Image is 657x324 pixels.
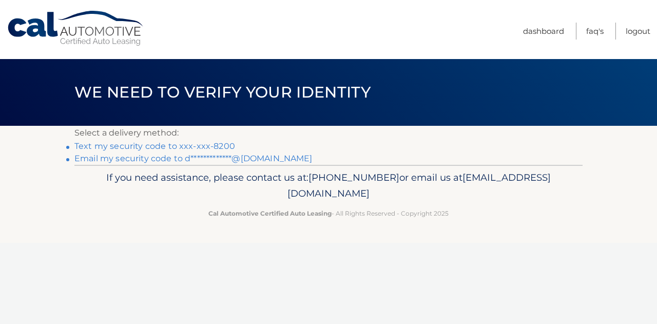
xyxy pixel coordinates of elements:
[74,126,583,140] p: Select a delivery method:
[81,208,576,219] p: - All Rights Reserved - Copyright 2025
[523,23,564,40] a: Dashboard
[586,23,604,40] a: FAQ's
[74,83,371,102] span: We need to verify your identity
[308,171,399,183] span: [PHONE_NUMBER]
[626,23,650,40] a: Logout
[74,141,235,151] a: Text my security code to xxx-xxx-8200
[81,169,576,202] p: If you need assistance, please contact us at: or email us at
[7,10,145,47] a: Cal Automotive
[208,209,332,217] strong: Cal Automotive Certified Auto Leasing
